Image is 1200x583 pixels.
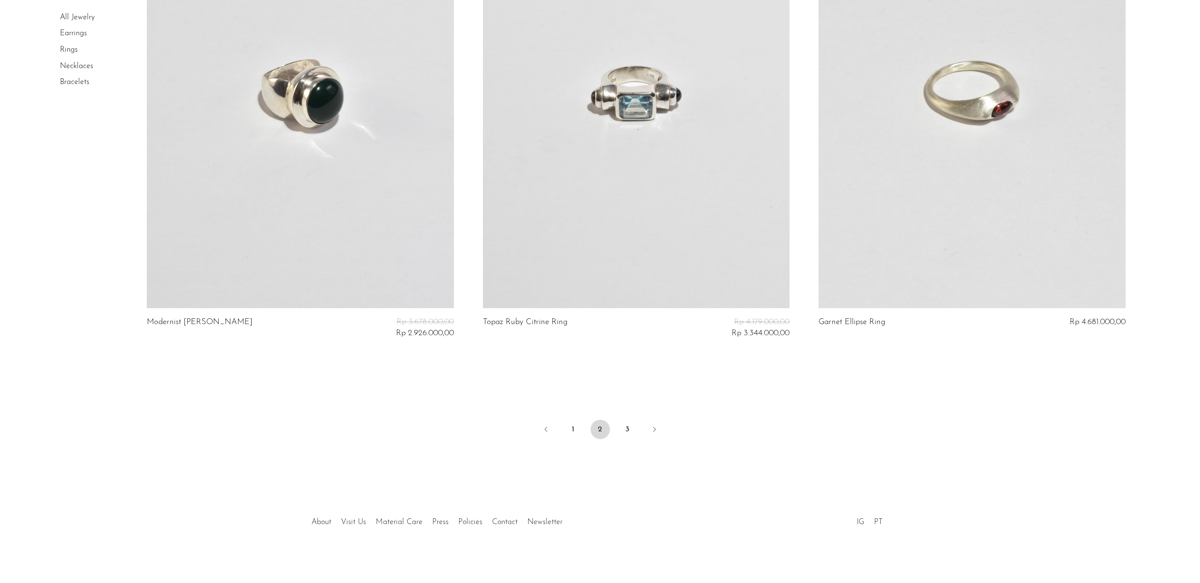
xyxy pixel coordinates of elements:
[60,30,87,38] a: Earrings
[732,329,790,337] span: Rp 3.344.000,00
[618,420,637,439] a: 3
[591,420,610,439] span: 2
[819,318,885,327] a: Garnet Ellipse Ring
[492,518,518,526] a: Contact
[564,420,583,439] a: 1
[458,518,482,526] a: Policies
[396,329,454,337] span: Rp 2.926.000,00
[396,318,454,326] span: Rp 3.678.000,00
[60,14,95,21] a: All Jewelry
[432,518,449,526] a: Press
[376,518,423,526] a: Material Care
[307,511,567,529] ul: Quick links
[874,518,883,526] a: PT
[60,62,93,70] a: Necklaces
[852,511,888,529] ul: Social Medias
[734,318,790,326] span: Rp 4.179.000,00
[341,518,366,526] a: Visit Us
[483,318,567,338] a: Topaz Ruby Citrine Ring
[857,518,864,526] a: IG
[1070,318,1126,326] span: Rp 4.681.000,00
[60,78,89,86] a: Bracelets
[645,420,664,441] a: Next
[536,420,556,441] a: Previous
[60,46,78,54] a: Rings
[311,518,331,526] a: About
[147,318,253,338] a: Modernist [PERSON_NAME]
